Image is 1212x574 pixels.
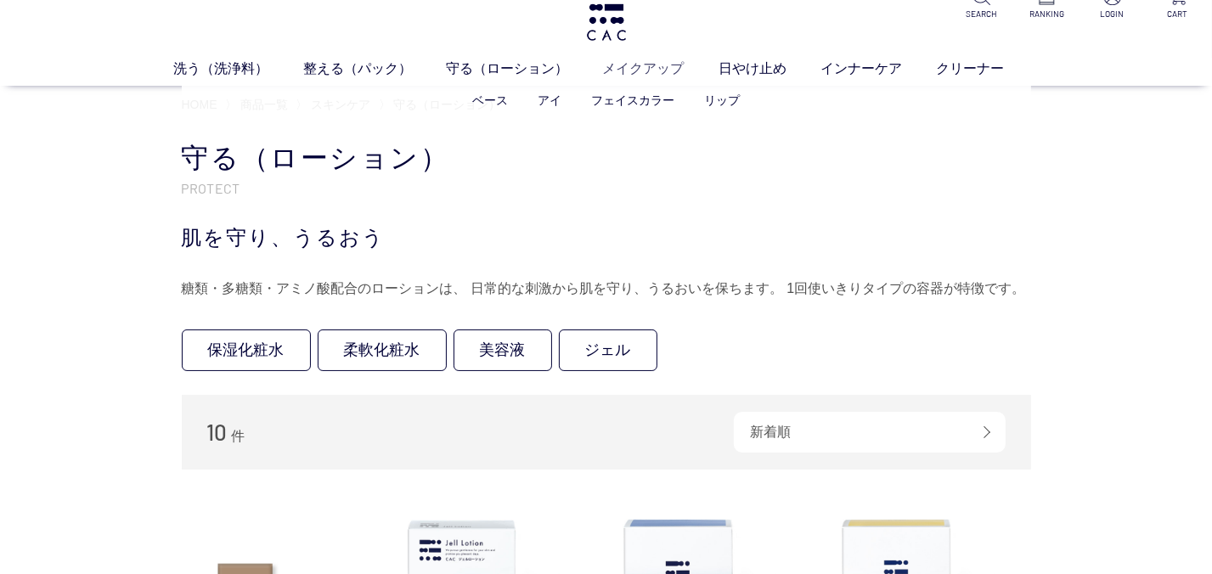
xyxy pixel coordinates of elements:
a: 日やけ止め [719,58,820,78]
a: 整える（パック） [303,58,446,78]
a: クリーナー [936,58,1038,78]
a: 洗う（洗浄料） [173,58,302,78]
div: 肌を守り、うるおう [182,222,1031,253]
a: 柔軟化粧水 [318,329,447,371]
div: 糖類・多糖類・アミノ酸配合のローションは、 日常的な刺激から肌を守り、うるおいを保ちます。 1回使いきりタイプの容器が特徴です。 [182,275,1031,302]
a: ベース [472,93,508,107]
a: インナーケア [820,58,936,78]
p: SEARCH [961,8,1002,20]
a: リップ [704,93,740,107]
a: 美容液 [454,329,552,371]
a: ジェル [559,329,657,371]
a: 守る（ローション） [446,58,602,78]
p: LOGIN [1091,8,1133,20]
span: 件 [231,429,245,443]
h1: 守る（ローション） [182,140,1031,177]
a: アイ [538,93,561,107]
a: 保湿化粧水 [182,329,311,371]
a: メイクアップ [602,58,718,78]
p: CART [1157,8,1198,20]
p: PROTECT [182,179,1031,197]
a: フェイスカラー [591,93,674,107]
div: 新着順 [734,412,1006,453]
span: 10 [207,419,228,445]
p: RANKING [1026,8,1068,20]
